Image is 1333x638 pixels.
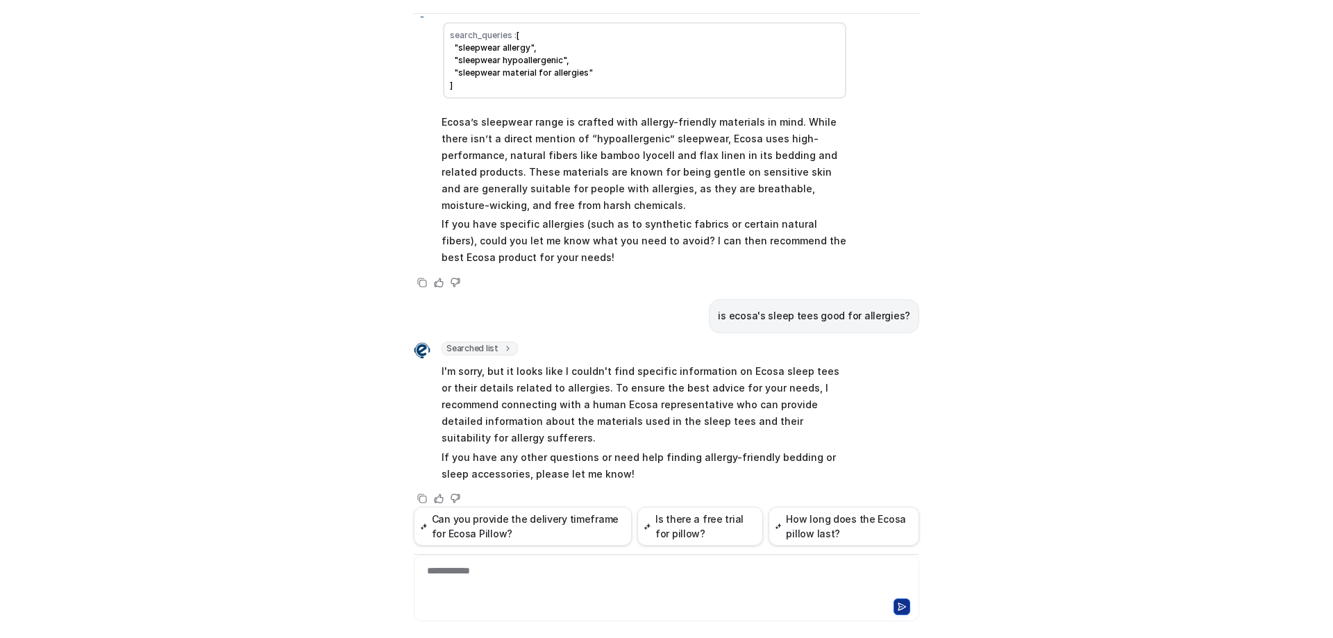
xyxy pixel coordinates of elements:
button: Is there a free trial for pillow? [637,507,763,546]
img: Widget [414,342,430,359]
span: search_queries : [450,30,517,40]
span: Searched list [442,342,518,355]
p: I'm sorry, but it looks like I couldn't find specific information on Ecosa sleep tees or their de... [442,363,848,446]
p: If you have specific allergies (such as to synthetic fabrics or certain natural fibers), could yo... [442,216,848,266]
p: is ecosa's sleep tees good for allergies? [718,308,910,324]
p: If you have any other questions or need help finding allergy-friendly bedding or sleep accessorie... [442,449,848,482]
span: [ "sleepwear allergy", "sleepwear hypoallergenic", "sleepwear material for allergies" ] [450,30,593,90]
button: How long does the Ecosa pillow last? [769,507,919,546]
p: Ecosa’s sleepwear range is crafted with allergy-friendly materials in mind. While there isn’t a d... [442,114,848,214]
button: Can you provide the delivery timeframe for Ecosa Pillow? [414,507,632,546]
